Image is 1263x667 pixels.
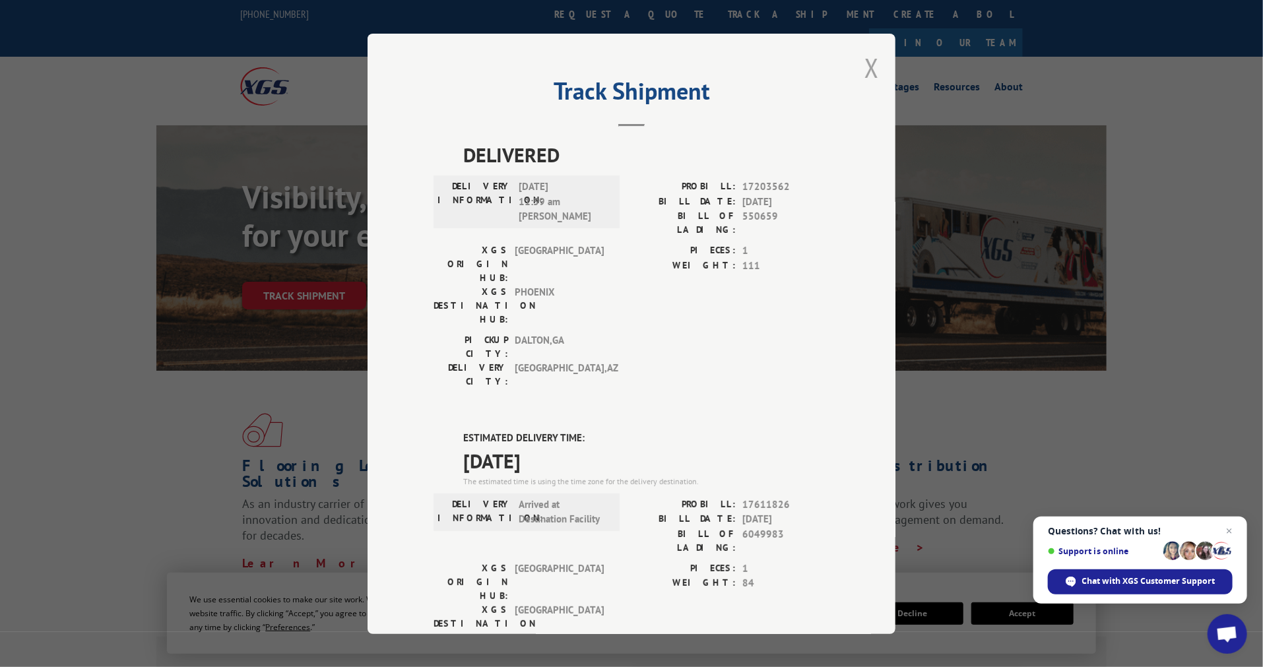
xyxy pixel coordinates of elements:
[515,361,604,389] span: [GEOGRAPHIC_DATA] , AZ
[434,285,508,327] label: XGS DESTINATION HUB:
[434,82,829,107] h2: Track Shipment
[515,602,604,644] span: [GEOGRAPHIC_DATA]
[742,243,829,259] span: 1
[631,526,736,554] label: BILL OF LADING:
[631,209,736,237] label: BILL OF LADING:
[864,50,879,85] button: Close modal
[1048,526,1233,536] span: Questions? Chat with us!
[742,194,829,209] span: [DATE]
[463,475,829,487] div: The estimated time is using the time zone for the delivery destination.
[742,576,829,591] span: 84
[519,497,608,526] span: Arrived at Destination Facility
[742,526,829,554] span: 6049983
[742,179,829,195] span: 17203562
[631,179,736,195] label: PROBILL:
[631,194,736,209] label: BILL DATE:
[742,512,829,527] span: [DATE]
[742,561,829,576] span: 1
[631,497,736,512] label: PROBILL:
[437,497,512,526] label: DELIVERY INFORMATION:
[742,497,829,512] span: 17611826
[742,258,829,273] span: 111
[463,140,829,170] span: DELIVERED
[434,243,508,285] label: XGS ORIGIN HUB:
[631,576,736,591] label: WEIGHT:
[434,361,508,389] label: DELIVERY CITY:
[631,243,736,259] label: PIECES:
[742,209,829,237] span: 550659
[1048,546,1159,556] span: Support is online
[1208,614,1247,654] div: Open chat
[631,561,736,576] label: PIECES:
[1048,569,1233,594] div: Chat with XGS Customer Support
[519,179,608,224] span: [DATE] 11:59 am [PERSON_NAME]
[631,512,736,527] label: BILL DATE:
[463,445,829,475] span: [DATE]
[1221,523,1237,539] span: Close chat
[1082,575,1215,587] span: Chat with XGS Customer Support
[515,333,604,361] span: DALTON , GA
[434,561,508,602] label: XGS ORIGIN HUB:
[463,431,829,446] label: ESTIMATED DELIVERY TIME:
[515,243,604,285] span: [GEOGRAPHIC_DATA]
[515,285,604,327] span: PHOENIX
[437,179,512,224] label: DELIVERY INFORMATION:
[515,561,604,602] span: [GEOGRAPHIC_DATA]
[631,258,736,273] label: WEIGHT:
[434,602,508,644] label: XGS DESTINATION HUB:
[434,333,508,361] label: PICKUP CITY:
